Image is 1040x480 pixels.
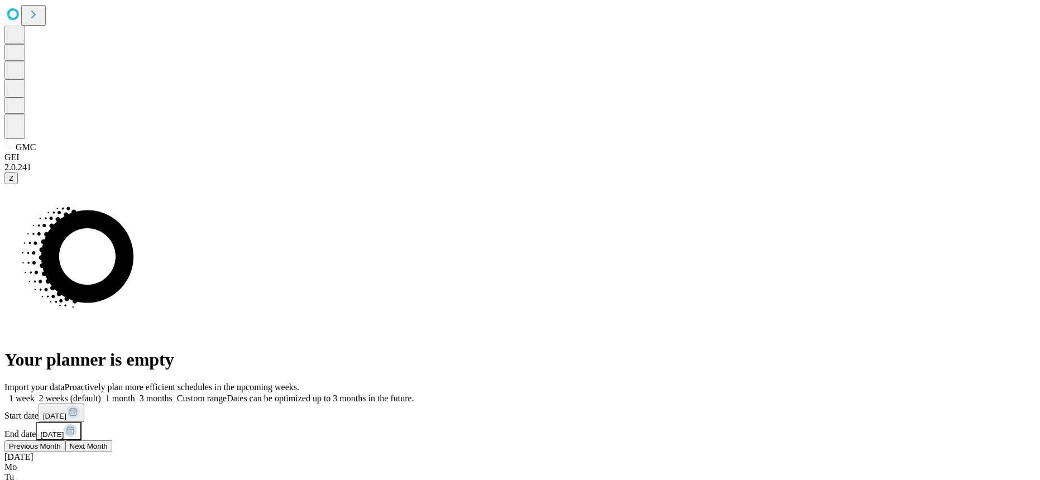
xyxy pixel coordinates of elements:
[70,442,108,450] span: Next Month
[4,349,1036,370] h1: Your planner is empty
[39,393,101,403] span: 2 weeks (default)
[177,393,227,403] span: Custom range
[36,422,82,440] button: [DATE]
[9,174,13,183] span: Z
[4,452,1036,462] div: [DATE]
[43,412,66,420] span: [DATE]
[4,440,65,452] button: Previous Month
[227,393,414,403] span: Dates can be optimized up to 3 months in the future.
[65,440,112,452] button: Next Month
[4,152,1036,162] div: GEI
[65,382,299,392] span: Proactively plan more efficient schedules in the upcoming weeks.
[16,142,36,152] span: GMC
[39,404,84,422] button: [DATE]
[9,393,35,403] span: 1 week
[140,393,172,403] span: 3 months
[4,404,1036,422] div: Start date
[4,162,1036,172] div: 2.0.241
[40,430,64,439] span: [DATE]
[4,462,1036,472] div: Mo
[4,172,18,184] button: Z
[9,442,61,450] span: Previous Month
[4,382,65,392] span: Import your data
[106,393,135,403] span: 1 month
